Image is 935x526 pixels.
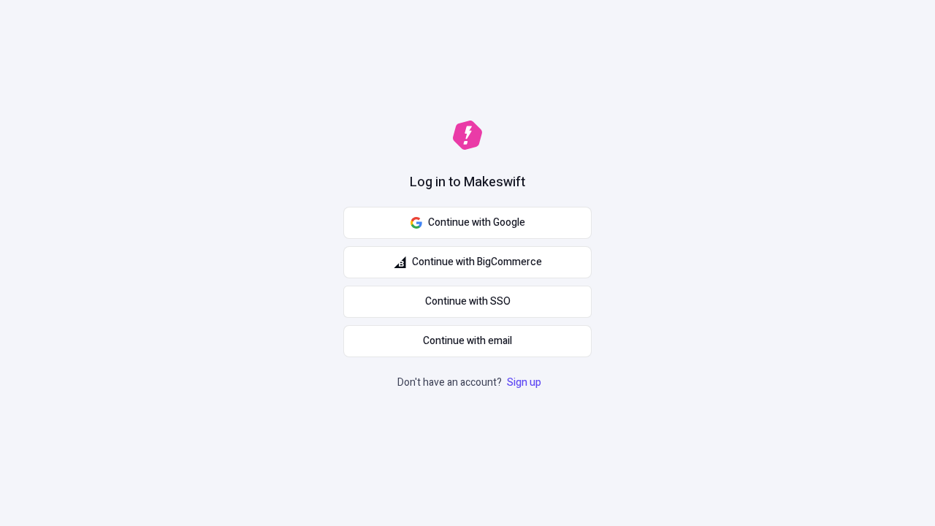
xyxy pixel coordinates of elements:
a: Continue with SSO [343,286,592,318]
span: Continue with BigCommerce [412,254,542,270]
p: Don't have an account? [397,375,544,391]
button: Continue with BigCommerce [343,246,592,278]
button: Continue with email [343,325,592,357]
span: Continue with email [423,333,512,349]
button: Continue with Google [343,207,592,239]
h1: Log in to Makeswift [410,173,525,192]
span: Continue with Google [428,215,525,231]
a: Sign up [504,375,544,390]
